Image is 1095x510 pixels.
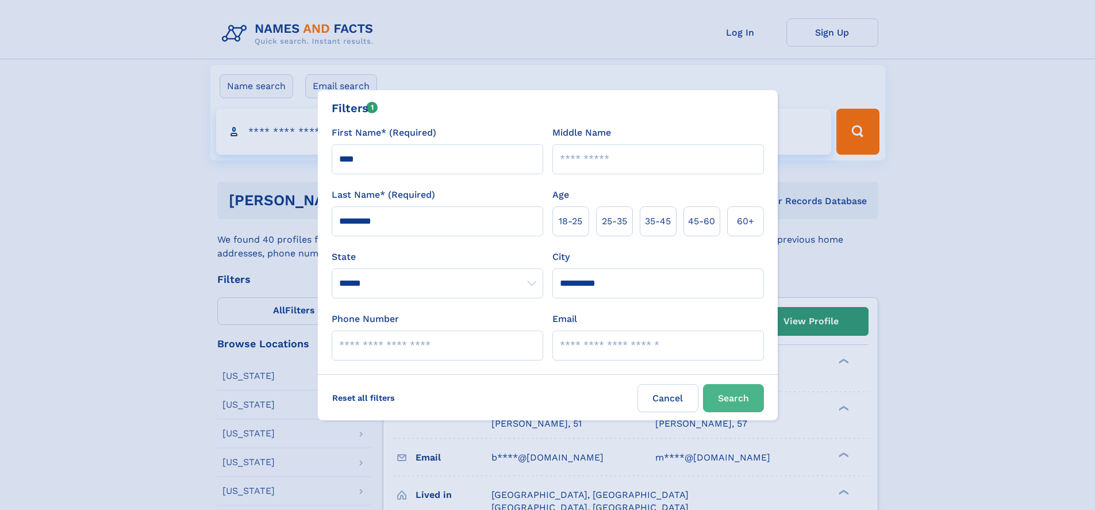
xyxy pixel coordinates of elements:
label: Phone Number [332,312,399,326]
span: 45‑60 [688,214,715,228]
label: Middle Name [552,126,611,140]
label: Reset all filters [325,384,402,412]
span: 60+ [737,214,754,228]
label: First Name* (Required) [332,126,436,140]
label: Email [552,312,577,326]
div: Filters [332,99,378,117]
label: Age [552,188,569,202]
label: Cancel [637,384,698,412]
span: 18‑25 [559,214,582,228]
button: Search [703,384,764,412]
span: 25‑35 [602,214,627,228]
label: Last Name* (Required) [332,188,435,202]
span: 35‑45 [645,214,671,228]
label: City [552,250,570,264]
label: State [332,250,543,264]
